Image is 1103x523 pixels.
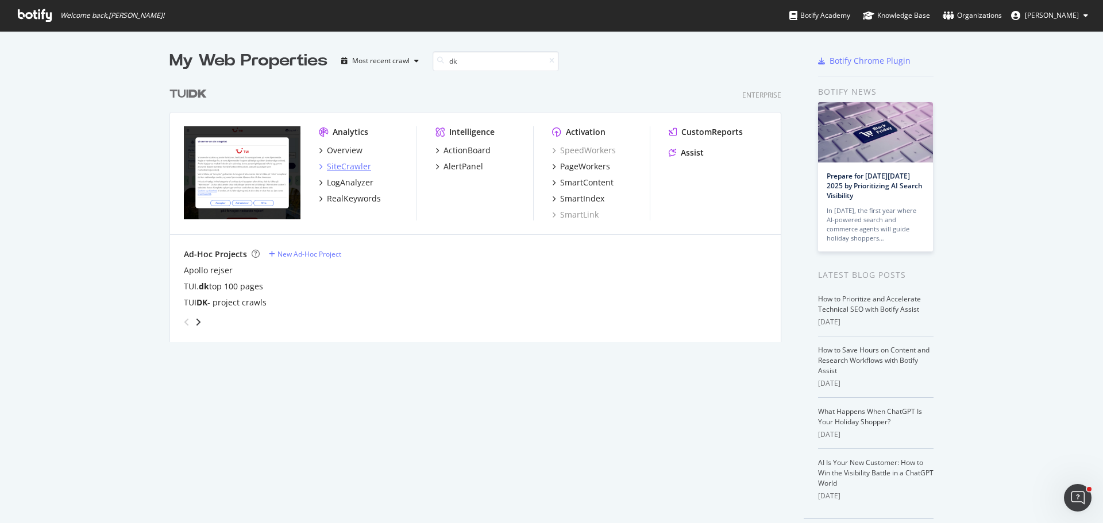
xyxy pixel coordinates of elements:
[433,51,559,71] input: Search
[319,193,381,204] a: RealKeywords
[818,378,934,389] div: [DATE]
[818,55,911,67] a: Botify Chrome Plugin
[818,345,930,375] a: How to Save Hours on Content and Research Workflows with Botify Assist
[552,177,614,188] a: SmartContent
[277,249,341,259] div: New Ad-Hoc Project
[552,145,616,156] a: SpeedWorkers
[818,429,934,440] div: [DATE]
[669,126,743,138] a: CustomReports
[327,161,371,172] div: SiteCrawler
[742,90,781,100] div: Enterprise
[827,171,923,200] a: Prepare for [DATE][DATE] 2025 by Prioritizing AI Search Visibility
[169,49,327,72] div: My Web Properties
[60,11,164,20] span: Welcome back, [PERSON_NAME] !
[319,177,373,188] a: LogAnalyzer
[552,209,599,220] a: SmartLink
[818,458,934,488] a: AI Is Your New Customer: How to Win the Visibility Battle in a ChatGPT World
[169,86,211,103] a: TUIDK
[435,145,491,156] a: ActionBoard
[681,147,704,158] div: Assist
[327,145,362,156] div: Overview
[449,126,495,138] div: Intelligence
[566,126,606,138] div: Activation
[552,161,610,172] a: PageWorkers
[352,57,410,64] div: Most recent crawl
[827,206,924,243] div: In [DATE], the first year where AI-powered search and commerce agents will guide holiday shoppers…
[560,177,614,188] div: SmartContent
[184,281,263,292] a: TUI.dktop 100 pages
[818,406,922,427] a: What Happens When ChatGPT Is Your Holiday Shopper?
[184,281,263,292] div: TUI. top 100 pages
[818,294,921,314] a: How to Prioritize and Accelerate Technical SEO with Botify Assist
[789,10,850,21] div: Botify Academy
[818,491,934,501] div: [DATE]
[184,126,300,219] img: tui.dk
[169,72,790,342] div: grid
[669,147,704,158] a: Assist
[1002,6,1097,25] button: [PERSON_NAME]
[681,126,743,138] div: CustomReports
[184,297,267,308] div: TUI - project crawls
[184,265,233,276] a: Apollo rejser
[333,126,368,138] div: Analytics
[443,161,483,172] div: AlertPanel
[184,297,267,308] a: TUIDK- project crawls
[319,145,362,156] a: Overview
[184,249,247,260] div: Ad-Hoc Projects
[552,193,604,204] a: SmartIndex
[327,193,381,204] div: RealKeywords
[199,281,209,292] b: dk
[943,10,1002,21] div: Organizations
[337,52,423,70] button: Most recent crawl
[194,316,202,328] div: angle-right
[830,55,911,67] div: Botify Chrome Plugin
[196,297,207,308] b: DK
[443,145,491,156] div: ActionBoard
[319,161,371,172] a: SiteCrawler
[560,161,610,172] div: PageWorkers
[560,193,604,204] div: SmartIndex
[818,86,934,98] div: Botify news
[327,177,373,188] div: LogAnalyzer
[1064,484,1092,512] iframe: Intercom live chat
[188,88,207,100] b: DK
[169,86,207,103] div: TUI
[818,102,933,162] img: Prepare for Black Friday 2025 by Prioritizing AI Search Visibility
[818,317,934,327] div: [DATE]
[818,269,934,281] div: Latest Blog Posts
[435,161,483,172] a: AlertPanel
[1025,10,1079,20] span: Anja Alling
[269,249,341,259] a: New Ad-Hoc Project
[179,313,194,331] div: angle-left
[863,10,930,21] div: Knowledge Base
